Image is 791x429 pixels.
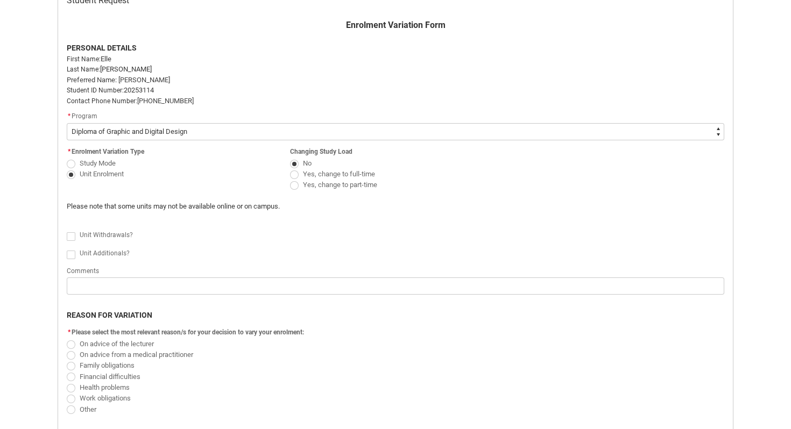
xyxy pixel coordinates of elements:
[67,55,101,63] span: First Name:
[137,97,194,105] span: [PHONE_NUMBER]
[68,328,70,336] abbr: required
[67,267,99,275] span: Comments
[68,112,70,120] abbr: required
[80,361,135,369] span: Family obligations
[72,328,304,336] span: Please select the most relevant reason/s for your decision to vary your enrolment:
[67,311,152,319] b: REASON FOR VARIATION
[68,148,70,155] abbr: required
[80,249,130,257] span: Unit Additionals?
[80,159,116,167] span: Study Mode
[303,181,377,189] span: Yes, change to part-time
[72,112,97,120] span: Program
[80,170,124,178] span: Unit Enrolment
[80,351,193,359] span: On advice from a medical practitioner
[303,170,375,178] span: Yes, change to full-time
[80,405,96,413] span: Other
[290,148,352,155] span: Changing Study Load
[67,85,724,96] p: 20253114
[303,159,312,167] span: No
[67,64,724,75] p: [PERSON_NAME]
[80,373,140,381] span: Financial difficulties
[67,54,724,65] p: Elle
[346,20,446,30] strong: Enrolment Variation Form
[67,44,137,52] strong: PERSONAL DETAILS
[72,148,144,155] span: Enrolment Variation Type
[67,97,137,105] span: Contact Phone Number:
[80,383,130,391] span: Health problems
[67,76,170,84] span: Preferred Name: [PERSON_NAME]
[80,394,131,402] span: Work obligations
[80,231,133,239] span: Unit Withdrawals?
[67,66,100,73] span: Last Name:
[67,201,557,212] p: Please note that some units may not be available online or on campus.
[80,340,154,348] span: On advice of the lecturer
[67,87,124,94] span: Student ID Number:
